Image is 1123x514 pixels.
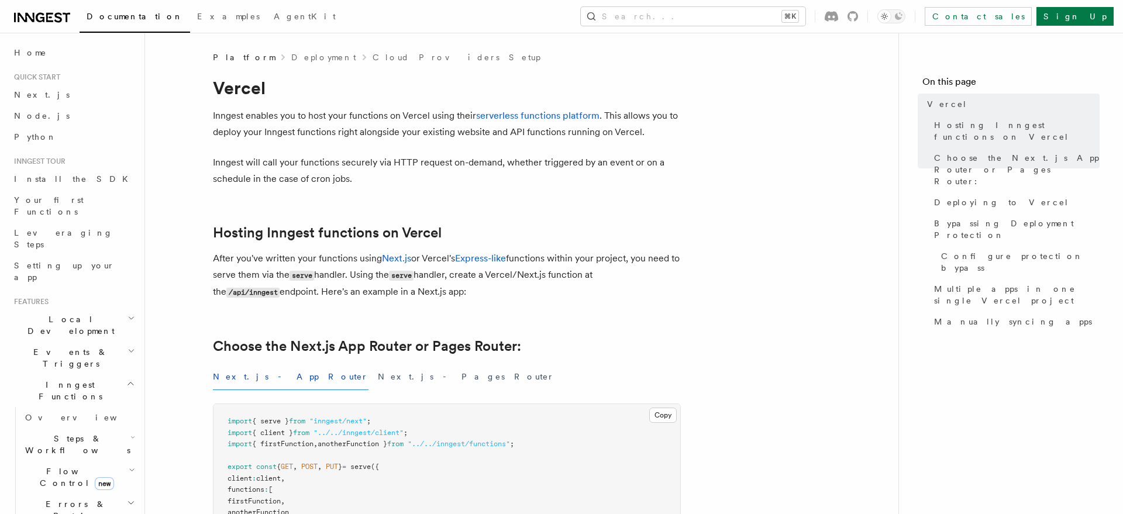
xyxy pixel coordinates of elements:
span: Examples [197,12,260,21]
span: Your first Functions [14,195,84,216]
span: Setting up your app [14,261,115,282]
span: from [387,440,404,448]
span: ; [404,429,408,437]
span: import [228,440,252,448]
span: Overview [25,413,146,422]
a: Home [9,42,137,63]
a: Your first Functions [9,189,137,222]
span: { firstFunction [252,440,314,448]
span: Platform [213,51,275,63]
a: Install the SDK [9,168,137,189]
a: Choose the Next.js App Router or Pages Router: [213,338,521,354]
a: Choose the Next.js App Router or Pages Router: [929,147,1100,192]
span: Node.js [14,111,70,120]
a: Setting up your app [9,255,137,288]
span: "../../inngest/client" [314,429,404,437]
span: export [228,463,252,471]
button: Copy [649,408,677,423]
span: client [228,474,252,482]
a: Hosting Inngest functions on Vercel [929,115,1100,147]
span: Home [14,47,47,58]
kbd: ⌘K [782,11,798,22]
span: { client } [252,429,293,437]
p: Inngest enables you to host your functions on Vercel using their . This allows you to deploy your... [213,108,681,140]
button: Local Development [9,309,137,341]
span: POST [301,463,318,471]
a: Vercel [922,94,1100,115]
span: Multiple apps in one single Vercel project [934,283,1100,306]
span: Deploying to Vercel [934,196,1069,208]
span: Choose the Next.js App Router or Pages Router: [934,152,1100,187]
span: new [95,477,114,490]
span: from [293,429,309,437]
a: Deployment [291,51,356,63]
a: Bypassing Deployment Protection [929,213,1100,246]
span: Vercel [927,98,967,110]
span: , [281,474,285,482]
span: { [277,463,281,471]
a: Configure protection bypass [936,246,1100,278]
a: Manually syncing apps [929,311,1100,332]
span: , [293,463,297,471]
span: Bypassing Deployment Protection [934,218,1100,241]
code: serve [389,271,414,281]
button: Events & Triggers [9,341,137,374]
span: Steps & Workflows [20,433,130,456]
span: PUT [326,463,338,471]
span: Next.js [14,90,70,99]
button: Inngest Functions [9,374,137,407]
span: Install the SDK [14,174,135,184]
span: Quick start [9,73,60,82]
code: /api/inngest [226,288,280,298]
a: Express-like [455,253,506,264]
a: Contact sales [925,7,1032,26]
code: serve [290,271,314,281]
h1: Vercel [213,77,681,98]
a: Cloud Providers Setup [373,51,540,63]
a: Node.js [9,105,137,126]
button: Next.js - App Router [213,364,368,390]
span: firstFunction [228,497,281,505]
span: : [252,474,256,482]
a: Next.js [382,253,411,264]
span: Features [9,297,49,306]
a: Hosting Inngest functions on Vercel [213,225,442,241]
span: functions [228,485,264,494]
p: After you've written your functions using or Vercel's functions within your project, you need to ... [213,250,681,301]
span: serve [350,463,371,471]
a: Multiple apps in one single Vercel project [929,278,1100,311]
span: const [256,463,277,471]
span: "../../inngest/functions" [408,440,510,448]
span: Leveraging Steps [14,228,113,249]
span: ({ [371,463,379,471]
span: { serve } [252,417,289,425]
span: Inngest Functions [9,379,126,402]
span: Events & Triggers [9,346,128,370]
span: anotherFunction } [318,440,387,448]
h4: On this page [922,75,1100,94]
button: Search...⌘K [581,7,805,26]
span: , [281,497,285,505]
span: = [342,463,346,471]
span: [ [268,485,273,494]
a: Examples [190,4,267,32]
a: Documentation [80,4,190,33]
button: Next.js - Pages Router [378,364,554,390]
p: Inngest will call your functions securely via HTTP request on-demand, whether triggered by an eve... [213,154,681,187]
span: , [318,463,322,471]
span: from [289,417,305,425]
span: client [256,474,281,482]
a: Python [9,126,137,147]
span: , [314,440,318,448]
span: Manually syncing apps [934,316,1092,327]
span: Local Development [9,313,128,337]
span: Python [14,132,57,142]
span: Configure protection bypass [941,250,1100,274]
button: Flow Controlnew [20,461,137,494]
span: Inngest tour [9,157,66,166]
button: Toggle dark mode [877,9,905,23]
span: "inngest/next" [309,417,367,425]
a: Overview [20,407,137,428]
span: Hosting Inngest functions on Vercel [934,119,1100,143]
a: AgentKit [267,4,343,32]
